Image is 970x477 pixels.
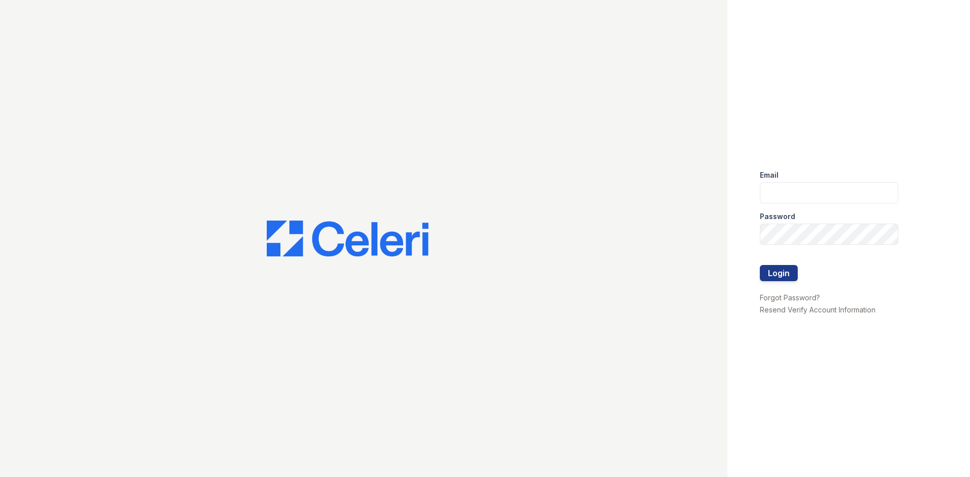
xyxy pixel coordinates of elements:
[760,293,820,302] a: Forgot Password?
[760,305,876,314] a: Resend Verify Account Information
[760,211,795,222] label: Password
[760,265,798,281] button: Login
[267,221,428,257] img: CE_Logo_Blue-a8612792a0a2168367f1c8372b55b34899dd931a85d93a1a3d3e32e68fde9ad4.png
[760,170,779,180] label: Email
